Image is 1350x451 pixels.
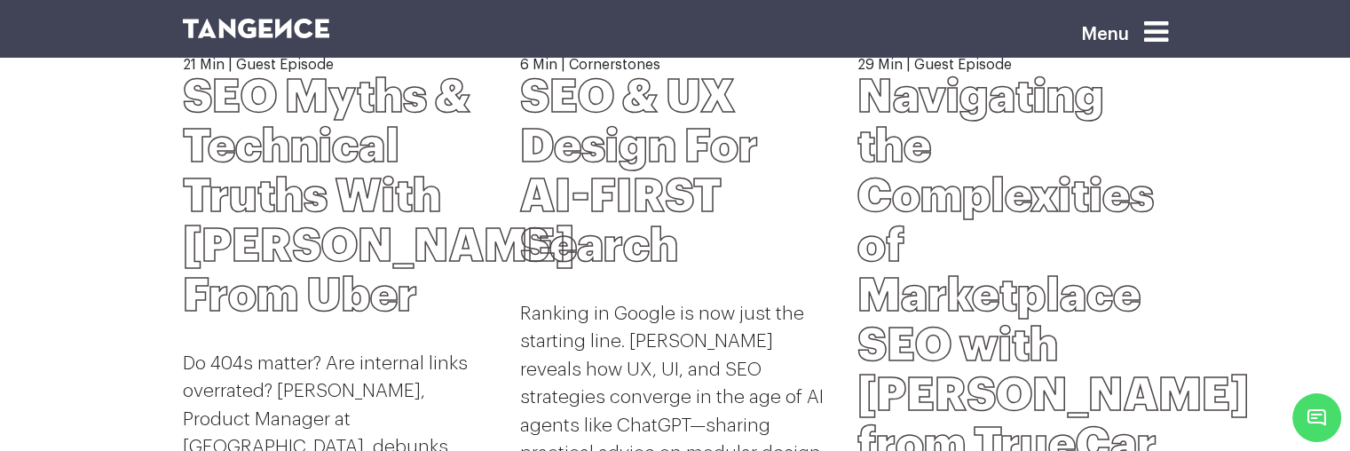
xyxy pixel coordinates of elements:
[236,58,334,72] span: Guest Episode
[906,58,911,72] span: |
[1292,393,1341,442] span: Chat Widget
[520,73,831,272] h3: SEO & UX Design For AI-FIRST Search
[914,58,1012,72] span: Guest Episode
[569,58,660,72] span: Cornerstones
[228,58,233,72] span: |
[183,58,225,72] span: 21 Min
[561,58,565,72] span: |
[857,58,903,72] span: 29 Min
[183,73,493,321] a: SEO Myths & Technical Truths With [PERSON_NAME] From Uber
[183,19,330,38] img: logo SVG
[520,58,557,72] span: 6 Min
